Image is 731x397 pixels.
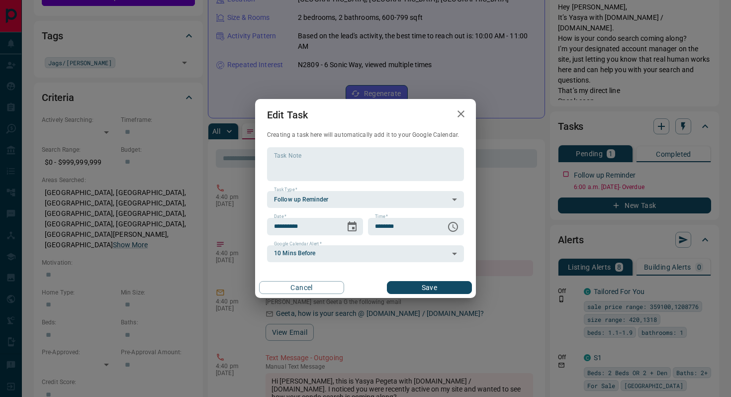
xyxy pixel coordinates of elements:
button: Choose time, selected time is 6:00 AM [443,217,463,237]
div: 10 Mins Before [267,245,464,262]
h2: Edit Task [255,99,320,131]
label: Time [375,213,388,220]
button: Choose date, selected date is Aug 18, 2025 [342,217,362,237]
label: Task Type [274,187,297,193]
label: Google Calendar Alert [274,241,322,247]
div: Follow up Reminder [267,191,464,208]
p: Creating a task here will automatically add it to your Google Calendar. [267,131,464,139]
button: Save [387,281,472,294]
button: Cancel [259,281,344,294]
label: Date [274,213,286,220]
